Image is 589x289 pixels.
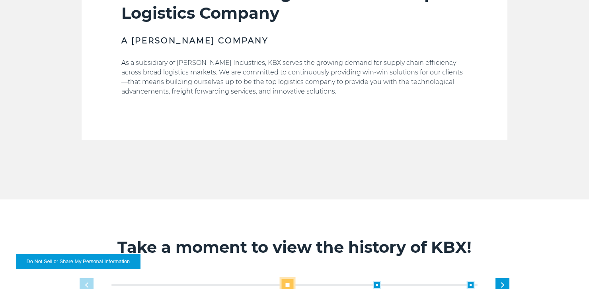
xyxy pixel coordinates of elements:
[121,58,468,96] p: As a subsidiary of [PERSON_NAME] Industries, KBX serves the growing demand for supply chain effic...
[121,35,468,46] h3: A [PERSON_NAME] Company
[16,254,140,269] button: Do Not Sell or Share My Personal Information
[50,237,539,257] h2: Take a moment to view the history of KBX!
[501,283,504,288] img: next slide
